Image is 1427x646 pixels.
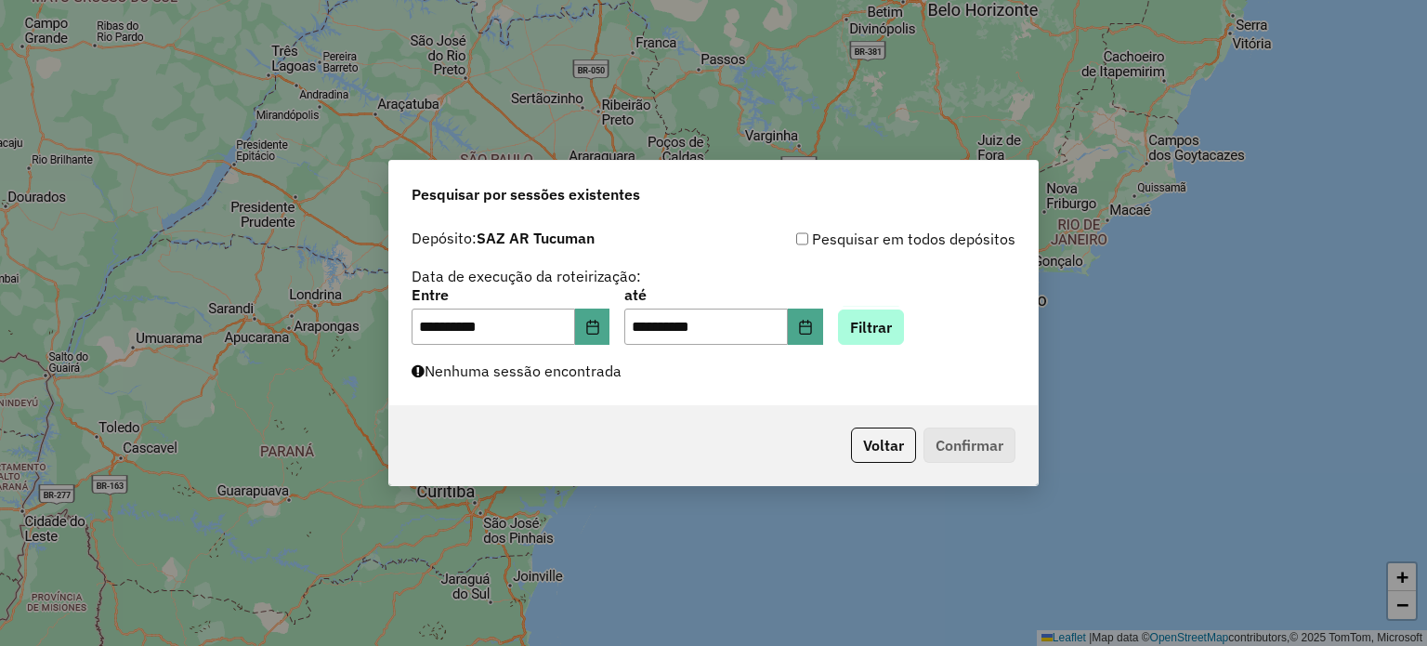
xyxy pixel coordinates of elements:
div: Pesquisar em todos depósitos [713,228,1015,250]
button: Choose Date [575,309,610,346]
label: Nenhuma sessão encontrada [412,360,622,382]
button: Filtrar [838,310,904,345]
strong: SAZ AR Tucuman [477,229,595,247]
span: Pesquisar por sessões existentes [412,183,640,205]
label: Depósito: [412,227,595,249]
button: Choose Date [788,309,823,346]
label: até [624,283,822,306]
label: Data de execução da roteirização: [412,265,641,287]
button: Voltar [851,428,916,463]
label: Entre [412,283,609,306]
